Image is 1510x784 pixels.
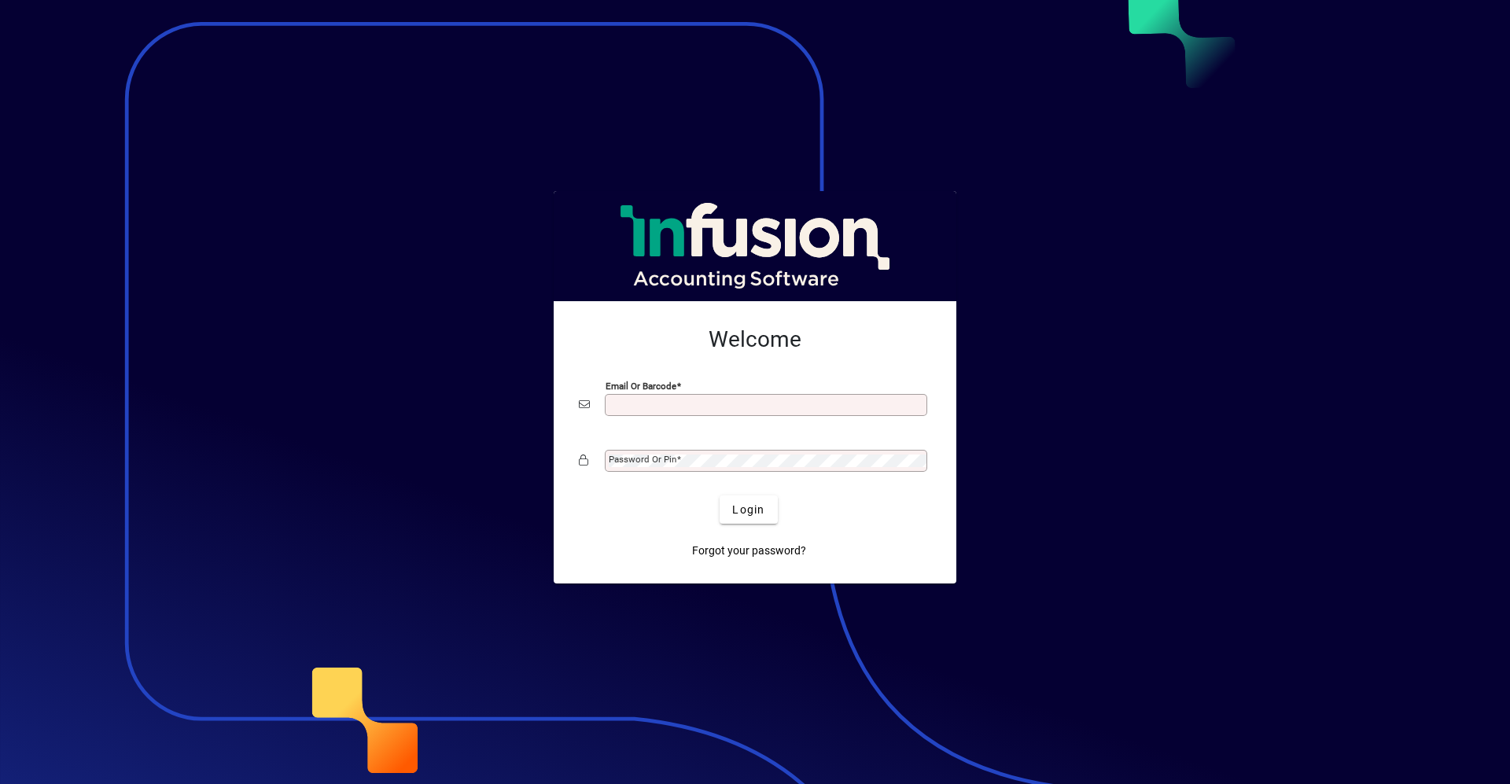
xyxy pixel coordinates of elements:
[606,381,676,392] mat-label: Email or Barcode
[609,454,676,465] mat-label: Password or Pin
[720,495,777,524] button: Login
[732,502,764,518] span: Login
[686,536,812,565] a: Forgot your password?
[692,543,806,559] span: Forgot your password?
[579,326,931,353] h2: Welcome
